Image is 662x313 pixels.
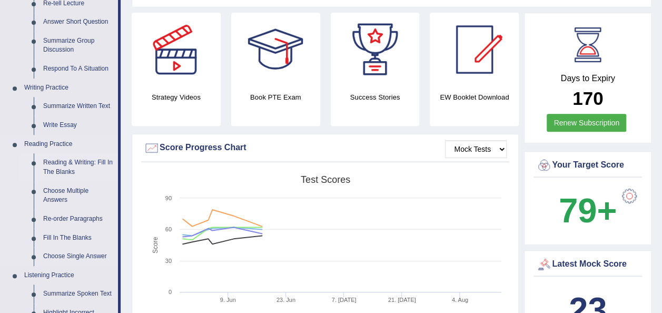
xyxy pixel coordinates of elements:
a: Re-order Paragraphs [38,210,118,229]
a: Reading & Writing: Fill In The Blanks [38,153,118,181]
text: 30 [165,258,172,264]
div: Latest Mock Score [536,257,639,272]
h4: EW Booklet Download [430,92,519,103]
a: Listening Practice [19,266,118,285]
a: Fill In The Blanks [38,229,118,248]
h4: Days to Expiry [536,74,639,83]
a: Respond To A Situation [38,60,118,79]
b: 170 [572,88,603,109]
text: 0 [169,289,172,295]
tspan: 9. Jun [220,297,236,303]
b: 79+ [559,191,617,230]
div: Your Target Score [536,158,639,173]
tspan: 7. [DATE] [332,297,357,303]
a: Answer Short Question [38,13,118,32]
a: Writing Practice [19,79,118,97]
tspan: Score [152,237,159,253]
a: Renew Subscription [547,114,626,132]
a: Write Essay [38,116,118,135]
a: Summarize Group Discussion [38,32,118,60]
a: Summarize Written Text [38,97,118,116]
text: 90 [165,195,172,201]
tspan: 4. Aug [452,297,468,303]
a: Choose Single Answer [38,247,118,266]
tspan: 21. [DATE] [388,297,416,303]
h4: Book PTE Exam [231,92,320,103]
a: Reading Practice [19,135,118,154]
text: 60 [165,226,172,232]
h4: Success Stories [331,92,420,103]
a: Choose Multiple Answers [38,182,118,210]
tspan: 23. Jun [276,297,295,303]
div: Score Progress Chart [144,140,507,156]
tspan: Test scores [301,174,350,185]
h4: Strategy Videos [132,92,221,103]
a: Summarize Spoken Text [38,285,118,304]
